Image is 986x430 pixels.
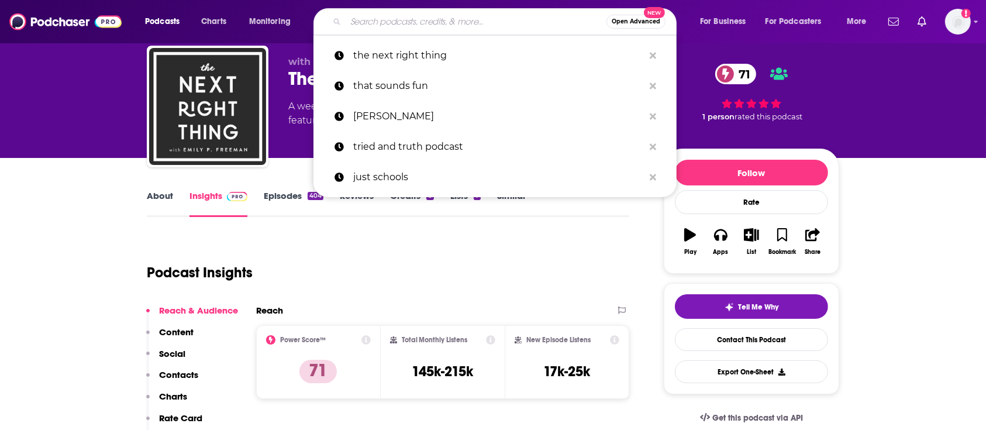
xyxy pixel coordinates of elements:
p: just schools [353,162,644,192]
a: Lists7 [450,190,481,217]
button: open menu [692,12,761,31]
span: Podcasts [145,13,180,30]
p: annie downs [353,101,644,132]
a: InsightsPodchaser Pro [189,190,247,217]
h2: New Episode Listens [526,336,591,344]
span: Get this podcast via API [712,413,803,423]
button: open menu [241,12,306,31]
button: open menu [758,12,839,31]
button: open menu [137,12,195,31]
button: Export One-Sheet [675,360,828,383]
span: Charts [201,13,226,30]
a: Show notifications dropdown [913,12,931,32]
button: Social [146,348,185,370]
p: Reach & Audience [159,305,238,316]
button: Bookmark [767,221,797,263]
span: For Podcasters [766,13,822,30]
span: New [644,7,665,18]
p: tried and truth podcast [353,132,644,162]
span: For Business [700,13,746,30]
p: 71 [299,360,337,383]
h2: Reach [256,305,283,316]
div: Share [805,249,820,256]
p: Content [159,326,194,338]
img: User Profile [945,9,971,35]
div: A weekly podcast [288,99,595,128]
div: Play [684,249,697,256]
span: 1 person [702,112,735,121]
a: Episodes404 [264,190,323,217]
h2: Total Monthly Listens [402,336,468,344]
h3: 145k-215k [412,363,473,380]
div: 71 1 personrated this podcast [664,56,839,129]
img: tell me why sparkle [725,302,734,312]
p: Charts [159,391,187,402]
span: 71 [727,64,756,84]
a: Reviews [340,190,374,217]
button: open menu [839,12,881,31]
p: Rate Card [159,412,202,424]
a: the next right thing [313,40,677,71]
input: Search podcasts, credits, & more... [346,12,606,31]
a: 71 [715,64,756,84]
button: Contacts [146,369,198,391]
span: Logged in as WPubPR1 [945,9,971,35]
button: Play [675,221,705,263]
div: Bookmark [768,249,796,256]
a: Show notifications dropdown [884,12,904,32]
a: [PERSON_NAME] [313,101,677,132]
a: that sounds fun [313,71,677,101]
button: Open AdvancedNew [606,15,666,29]
span: rated this podcast [735,112,802,121]
a: About [147,190,173,217]
span: More [847,13,867,30]
button: Content [146,326,194,348]
img: Podchaser - Follow, Share and Rate Podcasts [9,11,122,33]
img: Podchaser Pro [227,192,247,201]
a: Charts [194,12,233,31]
button: Charts [146,391,187,412]
button: List [736,221,767,263]
span: featuring [288,113,595,128]
div: List [747,249,756,256]
div: 404 [308,192,323,200]
button: Apps [705,221,736,263]
div: Search podcasts, credits, & more... [325,8,688,35]
span: Tell Me Why [739,302,779,312]
p: Contacts [159,369,198,380]
svg: Add a profile image [961,9,971,18]
p: the next right thing [353,40,644,71]
a: tried and truth podcast [313,132,677,162]
a: Similar [497,190,526,217]
a: Contact This Podcast [675,328,828,351]
button: Follow [675,160,828,185]
button: Share [798,221,828,263]
span: with [PERSON_NAME] [288,56,397,67]
div: Apps [713,249,729,256]
h2: Power Score™ [280,336,326,344]
span: Open Advanced [612,19,660,25]
h1: Podcast Insights [147,264,253,281]
p: Social [159,348,185,359]
a: just schools [313,162,677,192]
div: Rate [675,190,828,214]
button: Reach & Audience [146,305,238,326]
img: The Next Right Thing [149,48,266,165]
h3: 17k-25k [544,363,591,380]
span: Monitoring [249,13,291,30]
p: that sounds fun [353,71,644,101]
button: tell me why sparkleTell Me Why [675,294,828,319]
a: Credits6 [390,190,433,217]
button: Show profile menu [945,9,971,35]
